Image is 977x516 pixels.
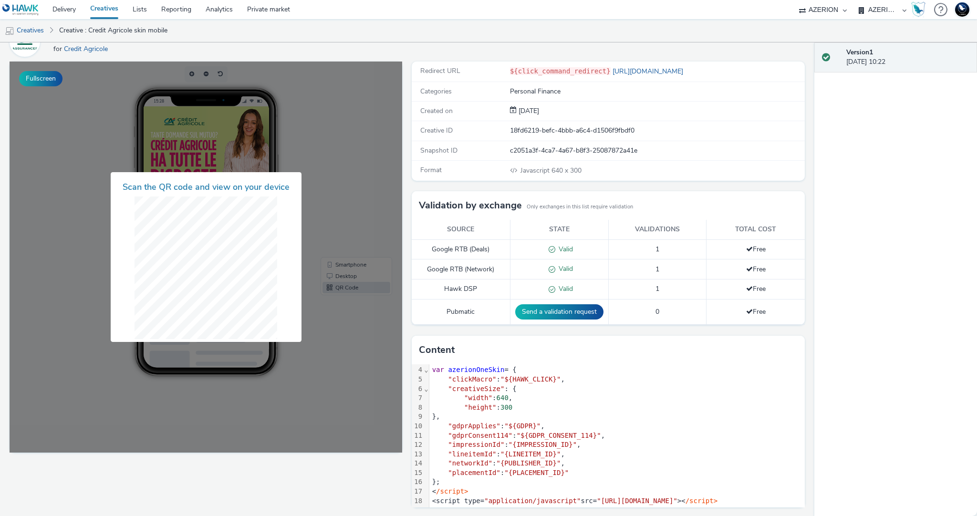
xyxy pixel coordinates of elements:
span: "creativeSize" [448,385,504,392]
span: "networkId" [448,459,492,467]
span: 640 [497,394,509,402]
span: "application/javascript" [484,497,581,505]
span: for [53,44,64,53]
div: }; [429,477,847,487]
span: Fold line [424,366,428,373]
span: "text/javascript" [484,357,552,364]
div: 15 [412,468,424,478]
span: Categories [420,87,452,96]
th: Source [412,220,510,239]
div: < [429,487,847,496]
span: "${GDPR}" [504,422,540,430]
strong: Version 1 [846,48,873,57]
div: 17 [412,487,424,496]
span: "height" [464,403,496,411]
a: Creative : Credit Agricole skin mobile [54,19,172,42]
h3: Content [419,343,455,357]
div: : [429,468,847,478]
span: Creative ID [420,126,453,135]
span: Free [746,265,766,274]
div: : , [429,393,847,403]
span: 300 [500,403,512,411]
button: Send a validation request [515,304,603,320]
button: Fullscreen [19,71,62,86]
div: Personal Finance [510,87,804,96]
span: Fold line [424,385,428,392]
a: Credit Agricole [10,37,44,46]
span: azerionOneSkin [448,366,504,373]
span: "lineitemId" [448,450,496,458]
span: "[URL][DOMAIN_NAME]" [597,497,677,505]
td: Google RTB (Deals) [412,239,510,259]
th: Validations [608,220,707,239]
td: Google RTB (Network) [412,259,510,279]
div: 8 [412,403,424,413]
div: }, [429,412,847,422]
div: 4 [412,365,424,375]
div: : , [429,375,847,384]
div: 14 [412,459,424,468]
div: 11 [412,431,424,441]
img: undefined Logo [2,4,39,16]
small: Only exchanges in this list require validation [527,203,633,211]
span: "impressionId" [448,441,504,448]
div: 5 [412,375,424,384]
code: ${click_command_redirect} [510,67,611,75]
th: State [510,220,608,239]
span: /script> [686,497,717,505]
div: 18 [412,496,424,506]
div: Creation 03 October 2025, 10:22 [517,106,539,116]
div: 12 [412,440,424,450]
img: mobile [5,26,14,36]
p: Scan the QR code and view on your device [113,119,280,132]
td: Hawk DSP [412,279,510,299]
span: Valid [555,264,573,273]
span: Created on [420,106,453,115]
div: 7 [412,393,424,403]
div: : , [429,459,847,468]
span: "{PLACEMENT_ID}" [504,469,569,476]
span: Free [746,307,766,316]
th: Total cost [707,220,805,239]
span: Free [746,284,766,293]
span: /script> [436,487,468,495]
div: : , [429,422,847,431]
div: 18fd6219-befc-4bbb-a6c4-d1506f9fbdf0 [510,126,804,135]
div: [DATE] 10:22 [846,48,969,67]
div: : , [429,431,847,441]
span: 640 x 300 [520,166,582,175]
div: 16 [412,477,424,487]
span: Javascript [520,166,551,175]
div: 6 [412,384,424,394]
a: [URL][DOMAIN_NAME] [611,67,687,76]
span: "${GDPR_CONSENT_114}" [517,432,601,439]
span: "clickMacro" [448,375,496,383]
span: 1 [655,245,659,254]
div: : { [429,384,847,394]
a: Hawk Academy [911,2,929,17]
div: 9 [412,412,424,422]
span: Snapshot ID [420,146,457,155]
h3: Validation by exchange [419,198,522,213]
span: Free [746,245,766,254]
td: Pubmatic [412,299,510,325]
span: "{PUBLISHER_ID}" [497,459,561,467]
span: "gdprApplies" [448,422,500,430]
span: 0 [655,307,659,316]
span: Valid [555,245,573,254]
div: <script type= src= >< [429,496,847,506]
div: : , [429,450,847,459]
span: var [432,366,444,373]
span: "gdprConsent114" [448,432,512,439]
img: Hawk Academy [911,2,925,17]
span: [DATE] [517,106,539,115]
div: = { [429,365,847,375]
div: c2051a3f-4ca7-4a67-b8f3-25087872a41e [510,146,804,155]
div: : , [429,440,847,450]
span: "${HAWK_CLICK}" [500,375,561,383]
span: Redirect URL [420,66,460,75]
div: : [429,403,847,413]
span: "width" [464,394,492,402]
span: "placementId" [448,469,500,476]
